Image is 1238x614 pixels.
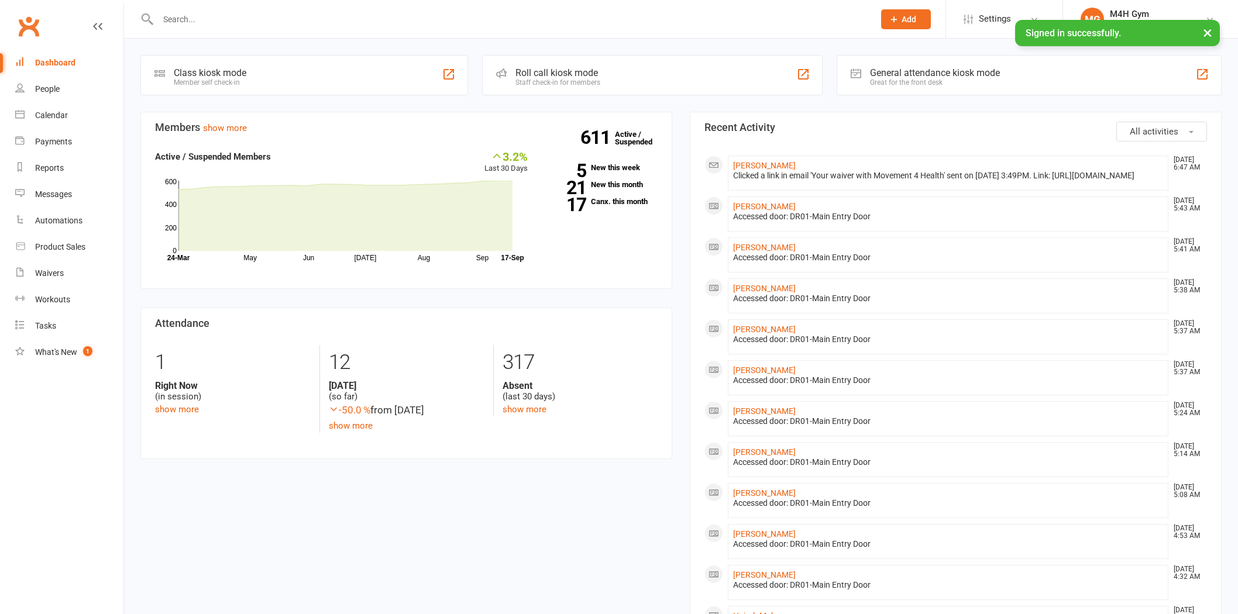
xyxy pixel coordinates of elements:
[1168,484,1206,499] time: [DATE] 5:08 AM
[1168,197,1206,212] time: [DATE] 5:43 AM
[15,339,123,365] a: What's New1
[15,129,123,155] a: Payments
[1168,525,1206,540] time: [DATE] 4:53 AM
[545,196,586,213] strong: 17
[35,84,60,94] div: People
[503,404,546,415] a: show more
[733,498,1163,508] div: Accessed door: DR01-Main Entry Door
[870,67,1000,78] div: General attendance kiosk mode
[14,12,43,41] a: Clubworx
[329,402,484,418] div: from [DATE]
[35,58,75,67] div: Dashboard
[1168,402,1206,417] time: [DATE] 5:24 AM
[979,6,1011,32] span: Settings
[15,313,123,339] a: Tasks
[83,346,92,356] span: 1
[35,268,64,278] div: Waivers
[515,67,600,78] div: Roll call kiosk mode
[615,122,666,154] a: 611Active / Suspended
[15,50,123,76] a: Dashboard
[1168,156,1206,171] time: [DATE] 6:47 AM
[15,181,123,208] a: Messages
[733,580,1163,590] div: Accessed door: DR01-Main Entry Door
[733,406,796,416] a: [PERSON_NAME]
[1130,126,1178,137] span: All activities
[35,321,56,330] div: Tasks
[155,122,658,133] h3: Members
[484,150,528,163] div: 3.2%
[1168,361,1206,376] time: [DATE] 5:37 AM
[35,347,77,357] div: What's New
[733,212,1163,222] div: Accessed door: DR01-Main Entry Door
[155,404,199,415] a: show more
[503,345,658,380] div: 317
[155,151,271,162] strong: Active / Suspended Members
[545,198,658,205] a: 17Canx. this month
[733,365,796,375] a: [PERSON_NAME]
[35,242,85,251] div: Product Sales
[1081,8,1104,31] div: MG
[35,189,72,199] div: Messages
[329,380,484,402] div: (so far)
[203,123,247,133] a: show more
[733,325,796,334] a: [PERSON_NAME]
[545,179,586,196] strong: 21
[733,539,1163,549] div: Accessed door: DR01-Main Entry Door
[15,260,123,287] a: Waivers
[15,287,123,313] a: Workouts
[154,11,866,27] input: Search...
[329,404,370,416] span: -50.0 %
[35,216,82,225] div: Automations
[155,380,311,402] div: (in session)
[733,161,796,170] a: [PERSON_NAME]
[155,318,658,329] h3: Attendance
[733,488,796,498] a: [PERSON_NAME]
[1026,27,1121,39] span: Signed in successfully.
[174,67,246,78] div: Class kiosk mode
[733,243,796,252] a: [PERSON_NAME]
[1110,19,1181,30] div: Movement 4 Health
[704,122,1207,133] h3: Recent Activity
[1168,565,1206,581] time: [DATE] 4:32 AM
[733,253,1163,263] div: Accessed door: DR01-Main Entry Door
[484,150,528,175] div: Last 30 Days
[545,181,658,188] a: 21New this month
[1197,20,1218,45] button: ×
[35,137,72,146] div: Payments
[15,234,123,260] a: Product Sales
[329,345,484,380] div: 12
[733,416,1163,426] div: Accessed door: DR01-Main Entry Door
[15,76,123,102] a: People
[1168,238,1206,253] time: [DATE] 5:41 AM
[1116,122,1207,142] button: All activities
[580,129,615,146] strong: 611
[15,102,123,129] a: Calendar
[329,420,373,431] a: show more
[15,155,123,181] a: Reports
[733,375,1163,385] div: Accessed door: DR01-Main Entry Door
[733,284,796,293] a: [PERSON_NAME]
[545,162,586,180] strong: 5
[35,163,64,173] div: Reports
[1168,279,1206,294] time: [DATE] 5:38 AM
[733,202,796,211] a: [PERSON_NAME]
[515,78,600,87] div: Staff check-in for members
[733,529,796,539] a: [PERSON_NAME]
[35,111,68,120] div: Calendar
[733,457,1163,467] div: Accessed door: DR01-Main Entry Door
[881,9,931,29] button: Add
[733,570,796,579] a: [PERSON_NAME]
[174,78,246,87] div: Member self check-in
[733,447,796,457] a: [PERSON_NAME]
[15,208,123,234] a: Automations
[503,380,658,402] div: (last 30 days)
[1168,443,1206,458] time: [DATE] 5:14 AM
[733,171,1163,181] div: Clicked a link in email 'Your waiver with Movement 4 Health' sent on [DATE] 3:49PM. Link: [URL][D...
[1110,9,1181,19] div: M4H Gym
[545,164,658,171] a: 5New this week
[503,380,658,391] strong: Absent
[155,345,311,380] div: 1
[902,15,916,24] span: Add
[733,334,1163,344] div: Accessed door: DR01-Main Entry Door
[1168,320,1206,335] time: [DATE] 5:37 AM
